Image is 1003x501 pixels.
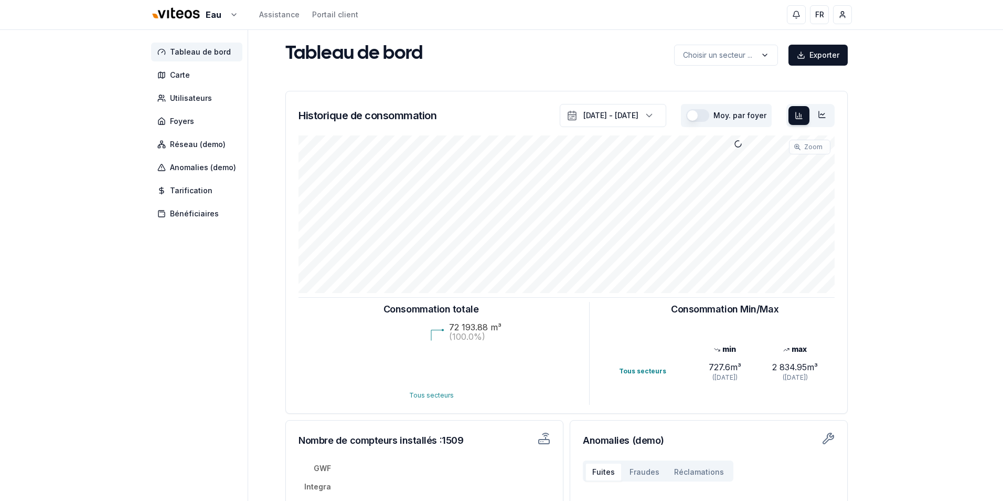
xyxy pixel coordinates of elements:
a: Assistance [259,9,300,20]
span: Tableau de bord [170,47,231,57]
button: Eau [151,4,238,26]
button: [DATE] - [DATE] [560,104,666,127]
button: Fraudes [622,463,667,482]
tspan: Integra [304,482,331,491]
div: max [760,344,830,354]
span: Réseau (demo) [170,139,226,150]
button: Réclamations [667,463,731,482]
a: Portail client [312,9,358,20]
div: ([DATE]) [760,373,830,382]
text: 72 193.88 m³ [449,322,501,332]
h3: Consommation totale [383,302,478,317]
span: Tarification [170,185,212,196]
a: Tableau de bord [151,43,247,61]
a: Foyers [151,112,247,131]
a: Bénéficiaires [151,204,247,223]
tspan: GWF [314,464,331,473]
a: Tarification [151,181,247,200]
label: Moy. par foyer [713,112,766,119]
p: Choisir un secteur ... [683,50,752,60]
a: Réseau (demo) [151,135,247,154]
text: (100.0%) [449,331,485,342]
div: ([DATE]) [689,373,760,382]
button: label [674,45,778,66]
span: Foyers [170,116,194,127]
span: Anomalies (demo) [170,162,236,173]
div: min [689,344,760,354]
text: Tous secteurs [409,391,453,399]
h3: Anomalies (demo) [583,433,835,448]
span: FR [815,9,824,20]
h3: Nombre de compteurs installés : 1509 [298,433,484,448]
span: Carte [170,70,190,80]
div: 727.6 m³ [689,361,760,373]
a: Carte [151,66,247,85]
span: Bénéficiaires [170,208,219,219]
img: Viteos - Eau Logo [151,1,201,26]
span: Zoom [804,143,823,151]
h3: Historique de consommation [298,108,436,123]
span: Eau [206,8,221,21]
span: Utilisateurs [170,93,212,103]
h1: Tableau de bord [285,44,423,65]
button: FR [810,5,829,24]
button: Fuites [585,463,622,482]
a: Anomalies (demo) [151,158,247,177]
button: Exporter [788,45,848,66]
h3: Consommation Min/Max [671,302,778,317]
div: 2 834.95 m³ [760,361,830,373]
a: Utilisateurs [151,89,247,108]
div: [DATE] - [DATE] [583,110,638,121]
div: Tous secteurs [619,367,689,375]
